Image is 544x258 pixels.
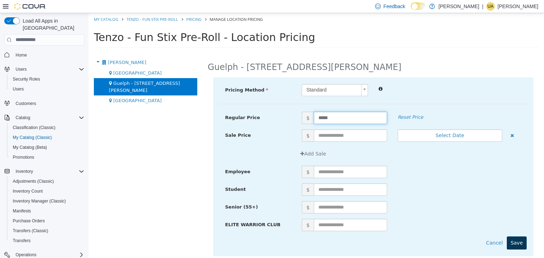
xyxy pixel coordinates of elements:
[13,145,47,150] span: My Catalog (Beta)
[38,4,90,9] a: Tenzo - Fun Stix Pre-Roll
[119,49,313,60] h2: Guelph - [STREET_ADDRESS][PERSON_NAME]
[208,134,242,147] button: Add Sale
[309,116,414,129] button: Select Date
[137,102,171,107] span: Regular Price
[13,51,30,59] a: Home
[10,227,84,235] span: Transfers (Classic)
[10,187,84,195] span: Inventory Count
[13,218,45,224] span: Purchase Orders
[213,116,225,129] span: $
[13,113,33,122] button: Catalog
[137,209,192,214] span: ELITE WARRIOR CLUB
[13,99,39,108] a: Customers
[10,153,37,162] a: Promotions
[10,177,84,186] span: Adjustments (Classic)
[20,17,84,31] span: Load All Apps in [GEOGRAPHIC_DATA]
[7,84,87,94] button: Users
[121,4,174,9] span: Manage Location Pricing
[10,123,58,132] a: Classification (Classic)
[13,154,34,160] span: Promotions
[14,3,46,10] img: Cova
[16,169,33,174] span: Inventory
[13,135,52,140] span: My Catalog (Classic)
[10,143,84,152] span: My Catalog (Beta)
[13,188,43,194] span: Inventory Count
[19,47,58,52] span: [PERSON_NAME]
[213,71,279,83] a: Standard
[7,123,87,133] button: Classification (Classic)
[137,156,162,161] span: Employee
[13,113,84,122] span: Catalog
[7,236,87,246] button: Transfers
[13,178,54,184] span: Adjustments (Classic)
[16,52,27,58] span: Home
[13,198,66,204] span: Inventory Manager (Classic)
[5,18,227,30] span: Tenzo - Fun Stix Pre-Roll - Location Pricing
[13,228,48,234] span: Transfers (Classic)
[13,125,56,130] span: Classification (Classic)
[10,85,27,93] a: Users
[7,226,87,236] button: Transfers (Classic)
[13,76,40,82] span: Security Roles
[10,207,84,215] span: Manifests
[10,236,84,245] span: Transfers
[1,166,87,176] button: Inventory
[418,223,438,236] button: Save
[7,152,87,162] button: Promotions
[438,2,479,11] p: [PERSON_NAME]
[10,197,69,205] a: Inventory Manager (Classic)
[25,85,73,90] span: [GEOGRAPHIC_DATA]
[10,85,84,93] span: Users
[16,66,27,72] span: Users
[10,236,33,245] a: Transfers
[1,113,87,123] button: Catalog
[10,143,50,152] a: My Catalog (Beta)
[1,50,87,60] button: Home
[1,98,87,109] button: Customers
[13,86,24,92] span: Users
[10,133,84,142] span: My Catalog (Classic)
[13,65,84,74] span: Users
[214,71,270,83] span: Standard
[10,75,84,83] span: Security Roles
[13,99,84,108] span: Customers
[10,123,84,132] span: Classification (Classic)
[486,2,495,11] div: Usama Alhassani
[10,75,43,83] a: Security Roles
[213,170,225,183] span: $
[10,177,57,186] a: Adjustments (Classic)
[10,217,84,225] span: Purchase Orders
[7,74,87,84] button: Security Roles
[10,133,55,142] a: My Catalog (Classic)
[13,65,29,74] button: Users
[213,188,225,200] span: $
[16,115,30,121] span: Catalog
[213,206,225,218] span: $
[393,223,418,236] button: Cancel
[13,208,31,214] span: Manifests
[7,176,87,186] button: Adjustments (Classic)
[7,186,87,196] button: Inventory Count
[16,101,36,106] span: Customers
[16,252,36,258] span: Operations
[10,197,84,205] span: Inventory Manager (Classic)
[5,4,30,9] a: My Catalog
[13,238,30,244] span: Transfers
[98,4,113,9] a: Pricing
[137,74,180,80] span: Pricing Method
[137,119,163,125] span: Sale Price
[10,187,46,195] a: Inventory Count
[137,191,170,197] span: Senior (55+)
[10,207,34,215] a: Manifests
[7,206,87,216] button: Manifests
[10,153,84,162] span: Promotions
[7,133,87,142] button: My Catalog (Classic)
[137,174,157,179] span: Student
[13,167,36,176] button: Inventory
[482,2,483,11] p: |
[13,167,84,176] span: Inventory
[13,51,84,59] span: Home
[488,2,494,11] span: UA
[309,101,335,107] em: Reset Price
[7,196,87,206] button: Inventory Manager (Classic)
